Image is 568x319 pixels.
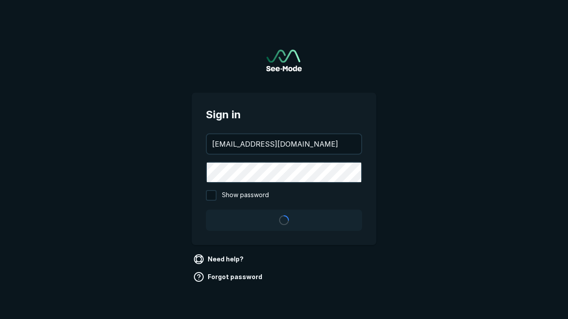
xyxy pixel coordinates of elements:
input: your@email.com [207,134,361,154]
img: See-Mode Logo [266,50,302,71]
a: Go to sign in [266,50,302,71]
span: Sign in [206,107,362,123]
span: Show password [222,190,269,201]
a: Forgot password [192,270,266,284]
a: Need help? [192,252,247,266]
